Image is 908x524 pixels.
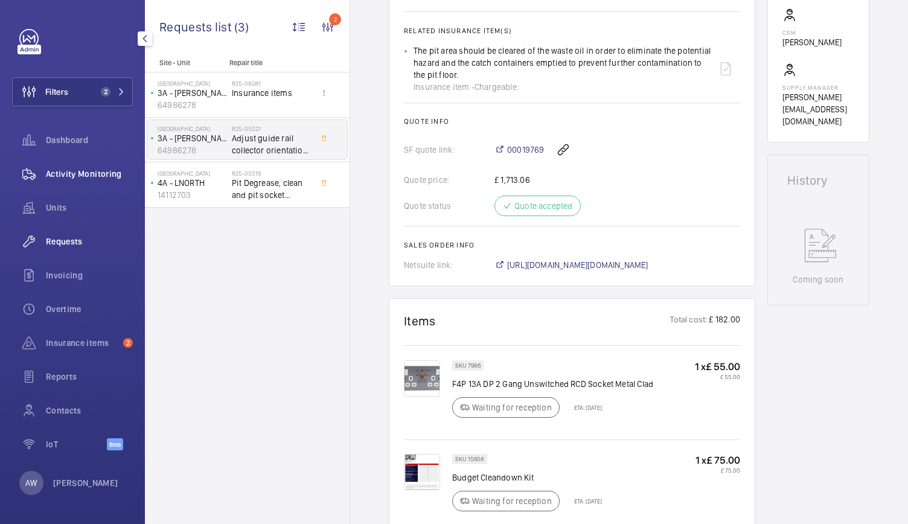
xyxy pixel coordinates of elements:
p: [GEOGRAPHIC_DATA] [158,80,227,87]
h2: Quote info [404,117,740,126]
h2: Sales order info [404,241,740,249]
span: 2 [123,338,133,348]
p: 14112703 [158,189,227,201]
img: OUNkfukgIeej8SFX9nTdXkaeQugbQWa7-Haw0tkWhAkVp_vb.png [404,360,440,397]
h2: Related insurance item(s) [404,27,740,35]
p: SKU 15608 [455,457,484,461]
span: 2 [101,87,110,97]
h2: R25-05521 [232,125,312,132]
h2: R25-08281 [232,80,312,87]
p: [PERSON_NAME] [53,477,118,489]
p: 3A - [PERSON_NAME] [158,132,227,144]
p: [GEOGRAPHIC_DATA] [158,125,227,132]
span: [URL][DOMAIN_NAME][DOMAIN_NAME] [507,259,648,271]
span: Units [46,202,133,214]
p: CSM [782,29,842,36]
p: Site - Unit [145,59,225,67]
p: 1 x £ 75.00 [695,454,740,467]
p: Budget Cleandown Kit [452,471,602,484]
p: ETA: [DATE] [567,404,602,411]
p: Repair title [229,59,309,67]
span: Filters [45,86,68,98]
button: Filters2 [12,77,133,106]
p: £ 182.00 [708,313,740,328]
p: [GEOGRAPHIC_DATA] [158,170,227,177]
span: IoT [46,438,107,450]
p: Waiting for reception [472,401,552,414]
span: Insurance items [232,87,312,99]
span: 00019769 [507,144,544,156]
span: Reports [46,371,133,383]
span: Overtime [46,303,133,315]
span: Activity Monitoring [46,168,133,180]
p: ETA: [DATE] [567,497,602,505]
span: Insurance item - [414,81,475,93]
span: Dashboard [46,134,133,146]
img: SwyOoOCy_rILhWiJO9QLxDwQJZ63cE4wDNSu1k92gcYykBcN.png [404,454,440,490]
a: 00019769 [494,144,544,156]
p: 64986278 [158,144,227,156]
span: Invoicing [46,269,133,281]
p: £ 75.00 [695,467,740,474]
p: Supply manager [782,84,854,91]
p: Coming soon [793,273,843,286]
p: Total cost: [670,313,708,328]
p: 4A - LNORTH [158,177,227,189]
p: [PERSON_NAME] [782,36,842,48]
span: Chargeable: [475,81,519,93]
p: SKU 7986 [455,363,481,368]
a: [URL][DOMAIN_NAME][DOMAIN_NAME] [494,259,648,271]
span: Pit Degrease, clean and pit socket installed, change oil pot orientation [232,177,312,201]
h1: Items [404,313,436,328]
h2: R25-05519 [232,170,312,177]
p: £ 55.00 [695,373,740,380]
p: F4P 13A DP 2 Gang Unswitched RCD Socket Metal Clad [452,378,653,390]
p: 3A - [PERSON_NAME] [158,87,227,99]
span: Insurance items [46,337,118,349]
p: [PERSON_NAME][EMAIL_ADDRESS][DOMAIN_NAME] [782,91,854,127]
span: Adjust guide rail collector orientation. Degrease pit and new pit socket [232,132,312,156]
span: Requests [46,235,133,248]
span: Beta [107,438,123,450]
p: AW [25,477,37,489]
span: Requests list [159,19,234,34]
p: Waiting for reception [472,495,552,507]
span: Contacts [46,404,133,417]
p: 64986278 [158,99,227,111]
h1: History [787,174,849,187]
p: 1 x £ 55.00 [695,360,740,373]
